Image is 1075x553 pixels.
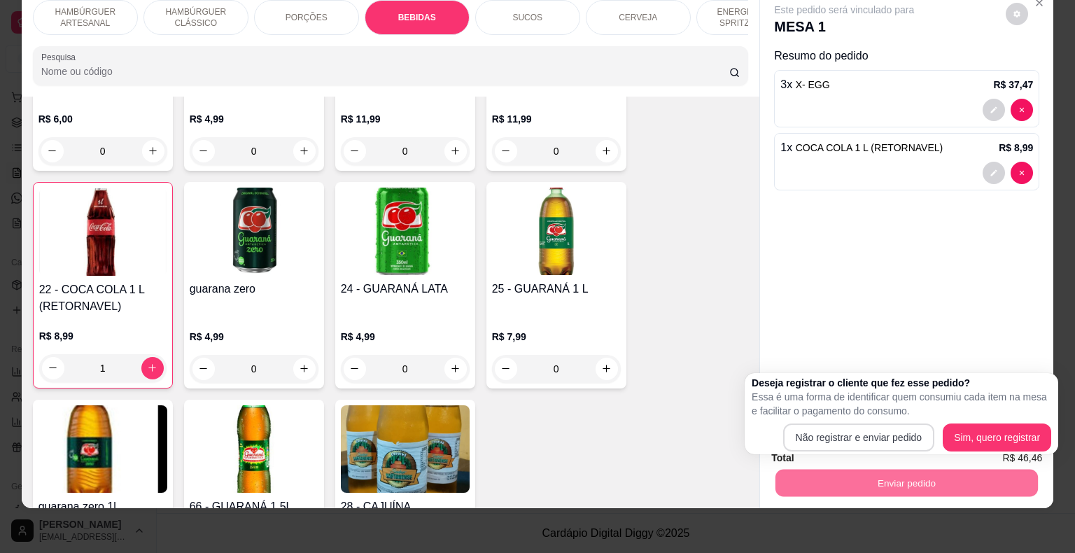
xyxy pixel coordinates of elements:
h4: 24 - GUARANÁ LATA [341,281,470,297]
p: R$ 8,99 [999,141,1033,155]
h4: 66 - GUARANÁ 1,5L [190,498,318,515]
p: 1 x [780,139,943,156]
button: decrease-product-quantity [1006,3,1028,25]
button: decrease-product-quantity [192,140,215,162]
p: Resumo do pedido [774,48,1039,64]
button: Não registrar e enviar pedido [783,423,935,451]
p: R$ 6,00 [38,112,167,126]
span: COCA COLA 1 L (RETORNAVEL) [796,142,943,153]
p: R$ 4,99 [190,330,318,344]
p: CERVEJA [619,12,657,23]
p: HAMBÚRGUER CLÁSSICO [155,6,237,29]
img: product-image [38,405,167,493]
h2: Deseja registrar o cliente que fez esse pedido? [752,376,1051,390]
button: decrease-product-quantity [1011,162,1033,184]
button: Sim, quero registrar [943,423,1051,451]
button: Enviar pedido [775,470,1038,497]
button: decrease-product-quantity [344,358,366,380]
img: product-image [190,188,318,275]
strong: Total [771,452,794,463]
p: ENERGÉTICO E SPRITZ DRINK [708,6,789,29]
p: R$ 4,99 [190,112,318,126]
p: 3 x [780,76,829,93]
p: R$ 37,47 [993,78,1033,92]
p: MESA 1 [774,17,914,36]
label: Pesquisa [41,51,80,63]
p: Essa é uma forma de identificar quem consumiu cada item na mesa e facilitar o pagamento do consumo. [752,390,1051,418]
button: increase-product-quantity [596,140,618,162]
button: increase-product-quantity [444,358,467,380]
img: product-image [492,188,621,275]
span: R$ 46,46 [1002,450,1042,465]
p: Este pedido será vinculado para [774,3,914,17]
button: increase-product-quantity [142,140,164,162]
button: decrease-product-quantity [983,162,1005,184]
button: increase-product-quantity [293,358,316,380]
img: product-image [341,405,470,493]
span: X- EGG [796,79,830,90]
button: decrease-product-quantity [41,140,64,162]
p: R$ 8,99 [39,329,167,343]
h4: 28 - CAJUÍNA [341,498,470,515]
h4: guarana zero 1l [38,498,167,515]
img: product-image [190,405,318,493]
button: increase-product-quantity [293,140,316,162]
button: increase-product-quantity [141,357,164,379]
button: decrease-product-quantity [344,140,366,162]
button: decrease-product-quantity [192,358,215,380]
p: SUCOS [512,12,542,23]
img: product-image [341,188,470,275]
h4: 25 - GUARANÁ 1 L [492,281,621,297]
button: decrease-product-quantity [42,357,64,379]
button: decrease-product-quantity [495,358,517,380]
p: R$ 11,99 [341,112,470,126]
button: decrease-product-quantity [1011,99,1033,121]
p: R$ 11,99 [492,112,621,126]
input: Pesquisa [41,64,729,78]
button: decrease-product-quantity [495,140,517,162]
p: R$ 7,99 [492,330,621,344]
p: HAMBÚRGUER ARTESANAL [45,6,126,29]
p: R$ 4,99 [341,330,470,344]
p: PORÇÕES [286,12,328,23]
p: BEBIDAS [398,12,436,23]
h4: 22 - COCA COLA 1 L (RETORNAVEL) [39,281,167,315]
button: increase-product-quantity [596,358,618,380]
button: increase-product-quantity [444,140,467,162]
h4: guarana zero [190,281,318,297]
button: decrease-product-quantity [983,99,1005,121]
img: product-image [39,188,167,276]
